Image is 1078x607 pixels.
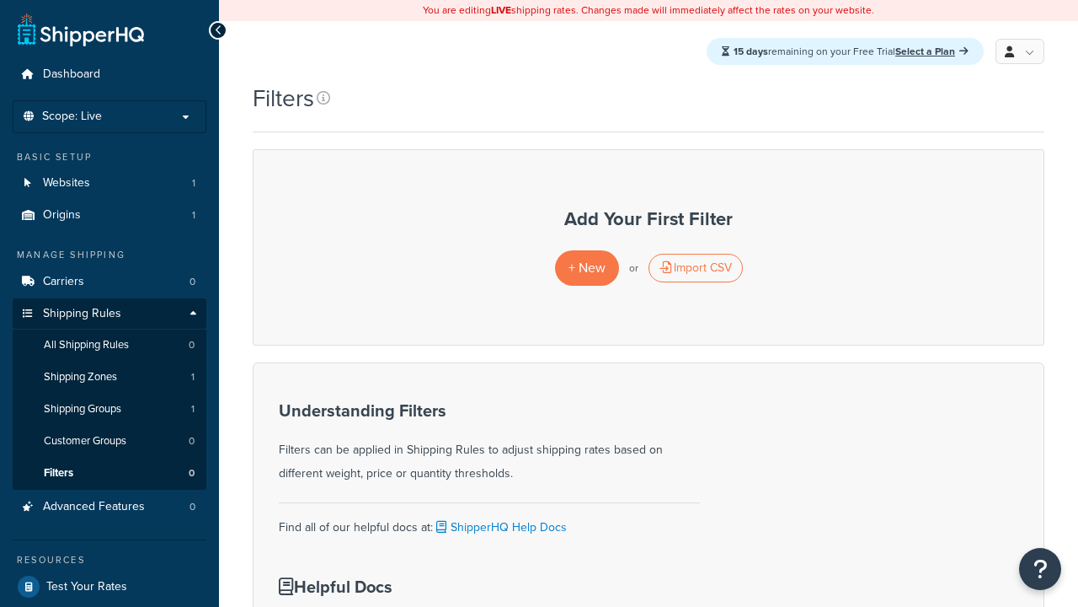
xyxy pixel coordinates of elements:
span: + New [568,258,606,277]
a: Shipping Groups 1 [13,394,206,425]
a: Customer Groups 0 [13,426,206,457]
b: LIVE [491,3,511,18]
span: 0 [189,434,195,449]
span: 0 [189,500,195,514]
span: 0 [189,466,195,481]
li: Advanced Features [13,492,206,523]
a: Shipping Rules [13,298,206,330]
a: All Shipping Rules 0 [13,330,206,361]
a: Origins 1 [13,200,206,231]
div: Filters can be applied in Shipping Rules to adjust shipping rates based on different weight, pric... [279,401,700,486]
a: Carriers 0 [13,266,206,298]
span: Filters [44,466,73,481]
h3: Add Your First Filter [270,209,1027,229]
span: Advanced Features [43,500,145,514]
span: Shipping Rules [43,307,121,321]
span: 0 [189,338,195,352]
h3: Helpful Docs [279,577,623,596]
a: Select a Plan [895,44,969,59]
a: Advanced Features 0 [13,492,206,523]
div: Basic Setup [13,150,206,164]
div: Resources [13,553,206,567]
strong: 15 days [734,44,768,59]
span: All Shipping Rules [44,338,129,352]
a: ShipperHQ Help Docs [433,518,567,536]
a: Shipping Zones 1 [13,362,206,393]
span: 1 [191,402,195,416]
h1: Filters [253,82,314,115]
span: 1 [192,176,195,191]
a: + New [555,250,619,285]
li: Filters [13,458,206,489]
div: remaining on your Free Trial [707,38,984,65]
span: 0 [189,275,195,289]
h3: Understanding Filters [279,401,700,420]
span: Origins [43,208,81,223]
span: Test Your Rates [46,580,127,594]
li: Shipping Rules [13,298,206,491]
span: Scope: Live [42,110,102,124]
a: Filters 0 [13,458,206,489]
div: Manage Shipping [13,248,206,262]
li: Origins [13,200,206,231]
span: Shipping Groups [44,402,121,416]
span: Dashboard [43,67,100,82]
div: Import CSV [648,254,743,282]
li: Websites [13,168,206,199]
button: Open Resource Center [1019,548,1061,590]
li: All Shipping Rules [13,330,206,361]
p: or [629,256,638,280]
li: Shipping Groups [13,394,206,425]
li: Carriers [13,266,206,298]
span: Shipping Zones [44,370,117,384]
a: Dashboard [13,59,206,90]
div: Find all of our helpful docs at: [279,502,700,540]
li: Customer Groups [13,426,206,457]
a: Test Your Rates [13,572,206,602]
span: 1 [192,208,195,223]
a: ShipperHQ Home [18,13,144,46]
li: Shipping Zones [13,362,206,393]
a: Websites 1 [13,168,206,199]
span: Carriers [43,275,84,289]
span: Websites [43,176,90,191]
span: 1 [191,370,195,384]
span: Customer Groups [44,434,126,449]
